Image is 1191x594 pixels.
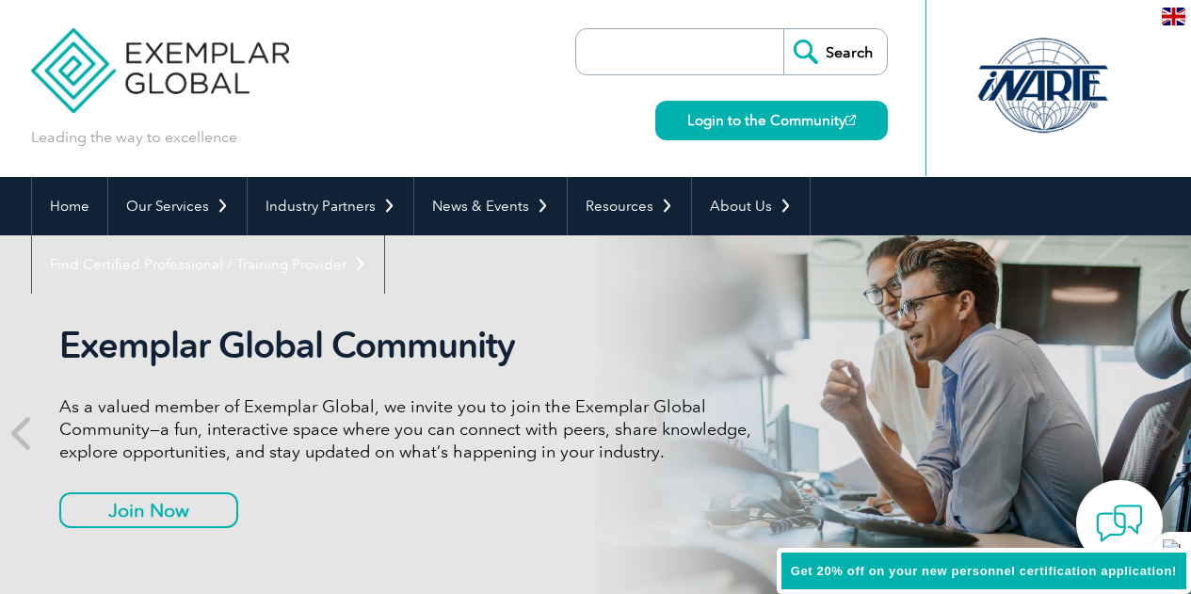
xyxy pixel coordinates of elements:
img: open_square.png [845,115,856,125]
a: About Us [692,177,810,235]
a: Join Now [59,492,238,528]
a: News & Events [414,177,567,235]
a: Home [32,177,107,235]
p: Leading the way to excellence [31,127,237,148]
h2: Exemplar Global Community [59,324,765,367]
a: Find Certified Professional / Training Provider [32,235,384,294]
a: Our Services [108,177,247,235]
a: Login to the Community [655,101,888,140]
a: Resources [568,177,691,235]
img: contact-chat.png [1096,500,1143,547]
img: en [1162,8,1185,25]
p: As a valued member of Exemplar Global, we invite you to join the Exemplar Global Community—a fun,... [59,395,765,463]
a: Industry Partners [248,177,413,235]
span: Get 20% off on your new personnel certification application! [791,564,1177,578]
input: Search [783,29,887,74]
